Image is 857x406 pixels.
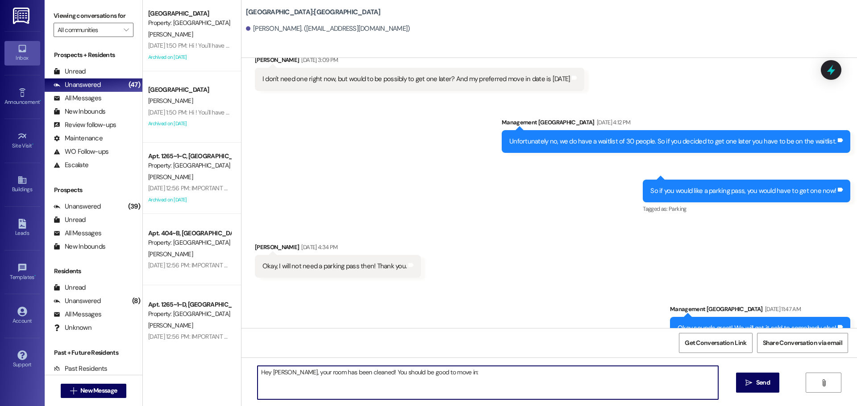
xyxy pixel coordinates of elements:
div: [DATE] 11:47 AM [763,304,801,314]
div: Unanswered [54,202,101,211]
div: Apt. 1265~1~C, [GEOGRAPHIC_DATA] [148,152,231,161]
div: Residents [45,267,142,276]
div: Review follow-ups [54,120,116,130]
div: [DATE] 3:09 PM [299,55,338,65]
button: New Message [61,384,127,398]
a: Inbox [4,41,40,65]
a: Support [4,348,40,372]
span: Share Conversation via email [763,338,842,348]
div: Unfortunately no, we do have a waitlist of 30 people. So if you decided to get one later you have... [509,137,836,146]
button: Get Conversation Link [679,333,752,353]
div: (39) [126,200,142,213]
span: • [34,273,36,279]
div: [DATE] 4:34 PM [299,242,337,252]
div: Past Residents [54,364,108,373]
i:  [124,26,129,33]
div: Property: [GEOGRAPHIC_DATA] [148,309,231,319]
div: Archived on [DATE] [147,118,232,129]
div: [GEOGRAPHIC_DATA] [148,85,231,94]
span: • [32,141,33,148]
a: Buildings [4,172,40,197]
div: [GEOGRAPHIC_DATA] [148,9,231,18]
div: Past + Future Residents [45,348,142,357]
span: • [40,98,41,104]
i:  [820,379,827,386]
span: [PERSON_NAME] [148,250,193,258]
div: Okay, I will not need a parking pass then! Thank you. [262,262,407,271]
i:  [70,387,77,394]
span: [PERSON_NAME] [148,97,193,105]
span: [PERSON_NAME] [148,173,193,181]
div: Unknown [54,323,92,332]
div: Management [GEOGRAPHIC_DATA] [670,304,850,317]
b: [GEOGRAPHIC_DATA]: [GEOGRAPHIC_DATA] [246,8,381,17]
div: Maintenance [54,134,103,143]
a: Templates • [4,260,40,284]
div: All Messages [54,94,101,103]
div: Archived on [DATE] [147,52,232,63]
div: [PERSON_NAME] [255,55,585,68]
div: [DATE] 1:50 PM: Hi ! You'll have an email coming to you soon from Catalyst Property Management! I... [148,41,687,49]
div: New Inbounds [54,107,105,116]
div: [PERSON_NAME] [255,242,421,255]
span: Get Conversation Link [685,338,746,348]
img: ResiDesk Logo [13,8,31,24]
div: I don't need one right now, but would to be possibly to get one later? And my preferred move in d... [262,74,570,84]
a: Site Visit • [4,129,40,153]
span: Parking [669,205,686,213]
a: Leads [4,216,40,240]
div: [DATE] 4:12 PM [595,118,631,127]
div: Property: [GEOGRAPHIC_DATA] [148,161,231,170]
div: Escalate [54,160,88,170]
a: Account [4,304,40,328]
button: Share Conversation via email [757,333,848,353]
button: Send [736,373,779,393]
i:  [745,379,752,386]
div: Management [GEOGRAPHIC_DATA] [502,118,850,130]
div: Property: [GEOGRAPHIC_DATA] [148,238,231,247]
div: All Messages [54,229,101,238]
div: Unread [54,67,86,76]
div: All Messages [54,310,101,319]
textarea: Hey [PERSON_NAME], your room has been cleaned! You should be good to move in: [258,366,718,399]
input: All communities [58,23,119,37]
div: New Inbounds [54,242,105,251]
div: Unanswered [54,80,101,90]
div: Unread [54,215,86,225]
label: Viewing conversations for [54,9,133,23]
div: Okay sounds great! We will get it sold to somebody else! [678,324,836,333]
div: Unread [54,283,86,292]
div: (47) [126,78,142,92]
span: Send [756,378,770,387]
span: [PERSON_NAME] [148,321,193,329]
div: Prospects [45,185,142,195]
div: Archived on [DATE] [147,194,232,205]
div: [DATE] 1:50 PM: Hi ! You'll have an email coming to you soon from Catalyst Property Management! I... [148,108,687,116]
span: New Message [80,386,117,395]
div: So if you would like a parking pass, you would have to get one now! [650,186,836,196]
div: Unanswered [54,296,101,306]
div: Apt. 404~B, [GEOGRAPHIC_DATA] [148,229,231,238]
div: (8) [130,294,142,308]
div: [PERSON_NAME]. ([EMAIL_ADDRESS][DOMAIN_NAME]) [246,24,410,33]
div: Property: [GEOGRAPHIC_DATA] [148,18,231,28]
div: Prospects + Residents [45,50,142,60]
div: Tagged as: [643,202,850,215]
span: [PERSON_NAME] [148,30,193,38]
div: WO Follow-ups [54,147,108,156]
div: Apt. 1265~1~D, [GEOGRAPHIC_DATA] [148,300,231,309]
